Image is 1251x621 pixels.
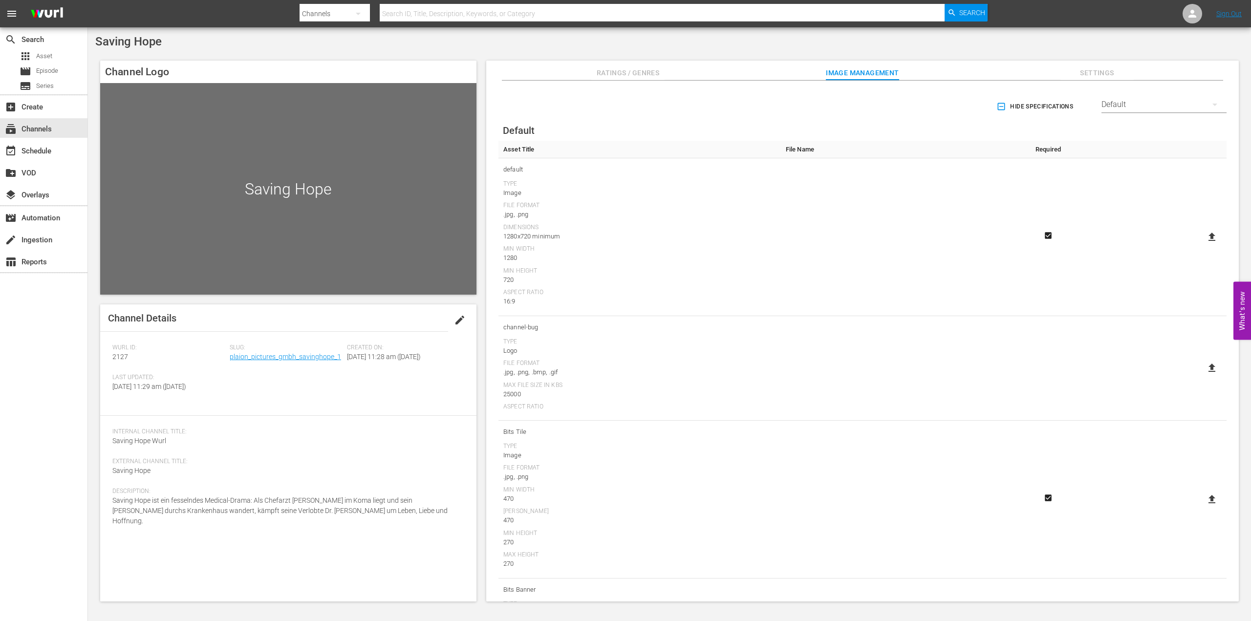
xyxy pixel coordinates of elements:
[36,81,54,91] span: Series
[503,464,776,472] div: File Format
[112,488,459,495] span: Description:
[503,275,776,285] div: 720
[503,180,776,188] div: Type
[503,551,776,559] div: Max Height
[23,2,70,25] img: ans4CAIJ8jUAAAAAAAAAAAAAAAAAAAAAAAAgQb4GAAAAAAAAAAAAAAAAAAAAAAAAJMjXAAAAAAAAAAAAAAAAAAAAAAAAgAT5G...
[503,188,776,198] div: Image
[5,234,17,246] span: Ingestion
[503,443,776,450] div: Type
[100,61,476,83] h4: Channel Logo
[112,383,186,390] span: [DATE] 11:29 am ([DATE])
[503,346,776,356] div: Logo
[230,344,342,352] span: Slug:
[112,353,128,361] span: 2127
[503,232,776,241] div: 1280x720 minimum
[5,212,17,224] span: Automation
[503,559,776,569] div: 270
[5,256,17,268] span: Reports
[503,583,776,596] span: Bits Banner
[503,472,776,482] div: .jpg, .png
[503,515,776,525] div: 470
[503,321,776,334] span: channel-bug
[591,67,665,79] span: Ratings / Genres
[503,508,776,515] div: [PERSON_NAME]
[503,267,776,275] div: Min Height
[454,314,466,326] span: edit
[503,530,776,537] div: Min Height
[1060,67,1134,79] span: Settings
[5,189,17,201] span: Overlays
[503,450,776,460] div: Image
[100,83,476,295] div: Saving Hope
[6,8,18,20] span: menu
[112,458,459,466] span: External Channel Title:
[448,308,472,332] button: edit
[347,353,421,361] span: [DATE] 11:28 am ([DATE])
[998,102,1073,112] span: Hide Specifications
[112,428,459,436] span: Internal Channel Title:
[503,202,776,210] div: File Format
[503,537,776,547] div: 270
[5,145,17,157] span: Schedule
[503,224,776,232] div: Dimensions
[108,312,176,324] span: Channel Details
[20,50,31,62] span: Asset
[20,65,31,77] span: Episode
[112,344,225,352] span: Wurl ID:
[5,123,17,135] span: Channels
[503,600,776,608] div: Type
[503,494,776,504] div: 470
[503,389,776,399] div: 25000
[959,4,985,21] span: Search
[503,426,776,438] span: Bits Tile
[1042,231,1054,240] svg: Required
[503,486,776,494] div: Min Width
[5,167,17,179] span: VOD
[36,66,58,76] span: Episode
[945,4,988,21] button: Search
[503,125,535,136] span: Default
[781,141,1019,158] th: File Name
[503,245,776,253] div: Min Width
[112,437,166,445] span: Saving Hope Wurl
[95,35,162,48] span: Saving Hope
[503,289,776,297] div: Aspect Ratio
[112,496,448,525] span: Saving Hope ist ein fesselndes Medical-Drama: Als Chefarzt [PERSON_NAME] im Koma liegt und sein [...
[503,367,776,377] div: .jpg, .png, .bmp, .gif
[1042,493,1054,502] svg: Required
[20,80,31,92] span: Series
[503,382,776,389] div: Max File Size In Kbs
[503,210,776,219] div: .jpg, .png
[1216,10,1242,18] a: Sign Out
[994,93,1077,120] button: Hide Specifications
[5,101,17,113] span: Create
[1018,141,1078,158] th: Required
[503,338,776,346] div: Type
[503,253,776,263] div: 1280
[826,67,899,79] span: Image Management
[503,403,776,411] div: Aspect Ratio
[1101,91,1227,118] div: Default
[112,374,225,382] span: Last Updated:
[36,51,52,61] span: Asset
[230,353,341,361] a: plaion_pictures_gmbh_savinghope_1
[347,344,459,352] span: Created On:
[112,467,151,474] span: Saving Hope
[1233,281,1251,340] button: Open Feedback Widget
[503,297,776,306] div: 16:9
[503,360,776,367] div: File Format
[5,34,17,45] span: Search
[503,163,776,176] span: default
[498,141,781,158] th: Asset Title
